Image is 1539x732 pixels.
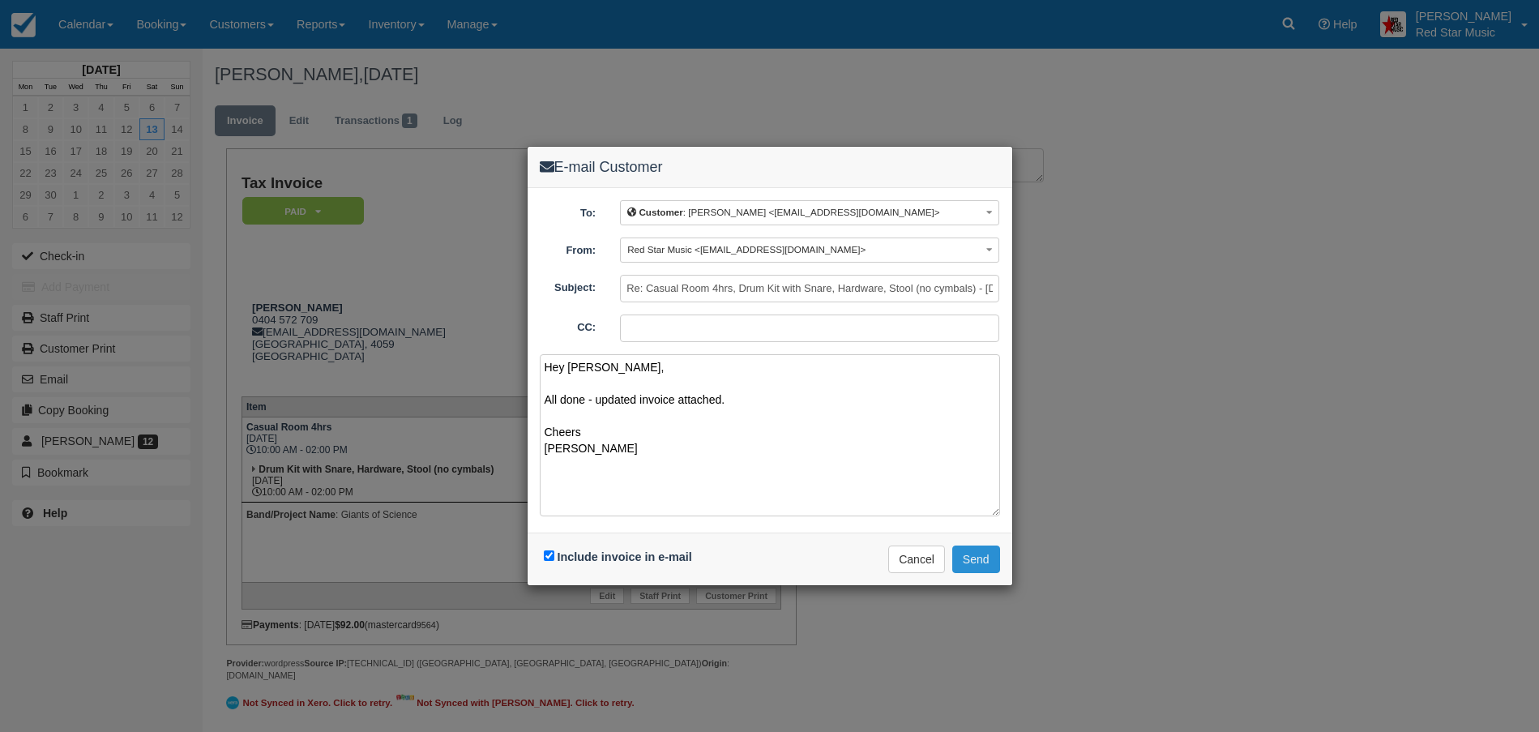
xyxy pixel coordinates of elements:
span: Red Star Music <[EMAIL_ADDRESS][DOMAIN_NAME]> [627,244,866,255]
button: Cancel [888,546,945,573]
button: Send [952,546,1000,573]
b: Customer [639,207,682,217]
label: Include invoice in e-mail [558,550,692,563]
label: From: [528,238,609,259]
label: CC: [528,315,609,336]
button: Customer: [PERSON_NAME] <[EMAIL_ADDRESS][DOMAIN_NAME]> [620,200,999,225]
label: To: [528,200,609,221]
label: Subject: [528,275,609,296]
span: : [PERSON_NAME] <[EMAIL_ADDRESS][DOMAIN_NAME]> [627,207,939,217]
h4: E-mail Customer [540,159,1000,176]
button: Red Star Music <[EMAIL_ADDRESS][DOMAIN_NAME]> [620,238,999,263]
